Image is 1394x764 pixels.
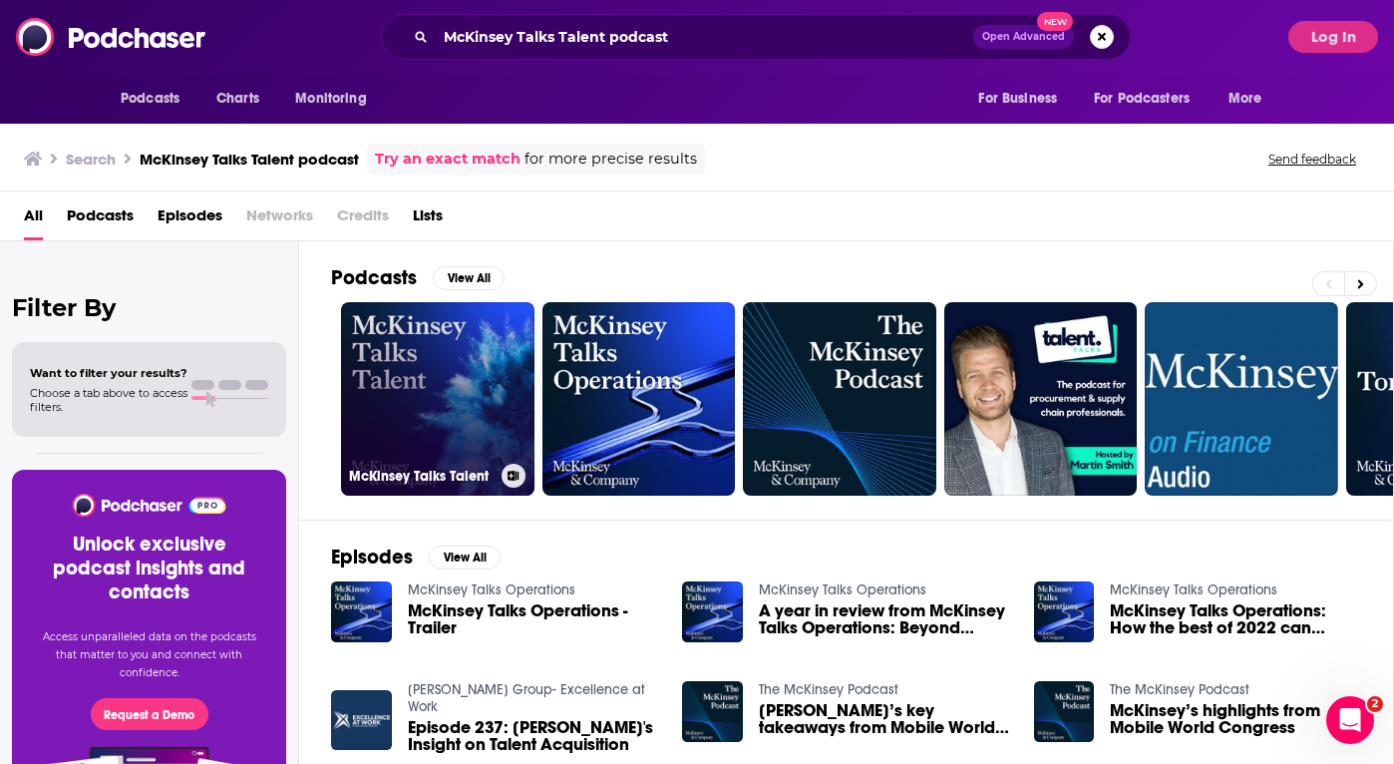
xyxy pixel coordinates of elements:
[158,199,222,240] a: Episodes
[1326,696,1374,744] iframe: Intercom live chat
[281,80,392,118] button: open menu
[433,266,505,290] button: View All
[331,690,392,751] img: Episode 237: McKinsey's Insight on Talent Acquisition
[1034,681,1095,742] img: McKinsey’s highlights from Mobile World Congress
[331,581,392,642] img: McKinsey Talks Operations - Trailer
[24,199,43,240] a: All
[408,602,659,636] a: McKinsey Talks Operations - Trailer
[1367,696,1383,712] span: 2
[337,199,389,240] span: Credits
[16,18,207,56] img: Podchaser - Follow, Share and Rate Podcasts
[246,199,313,240] span: Networks
[1094,85,1190,113] span: For Podcasters
[331,545,413,570] h2: Episodes
[12,293,286,322] h2: Filter By
[71,494,227,517] img: Podchaser - Follow, Share and Rate Podcasts
[1037,12,1073,31] span: New
[429,546,501,570] button: View All
[759,681,898,698] a: The McKinsey Podcast
[1288,21,1378,53] button: Log In
[408,681,645,715] a: Brandon Hall Group- Excellence at Work
[759,602,1010,636] a: A year in review from McKinsey Talks Operations: Beyond normal
[36,533,262,604] h3: Unlock exclusive podcast insights and contacts
[413,199,443,240] a: Lists
[36,628,262,682] p: Access unparalleled data on the podcasts that matter to you and connect with confidence.
[1110,581,1277,598] a: McKinsey Talks Operations
[140,150,359,169] h3: McKinsey Talks Talent podcast
[349,468,494,485] h3: McKinsey Talks Talent
[1034,581,1095,642] img: McKinsey Talks Operations: How the best of 2022 can power 2023
[436,21,973,53] input: Search podcasts, credits, & more...
[331,265,417,290] h2: Podcasts
[964,80,1082,118] button: open menu
[1110,702,1361,736] a: McKinsey’s highlights from Mobile World Congress
[408,581,575,598] a: McKinsey Talks Operations
[1110,602,1361,636] a: McKinsey Talks Operations: How the best of 2022 can power 2023
[524,148,697,171] span: for more precise results
[1262,151,1362,168] button: Send feedback
[759,581,926,598] a: McKinsey Talks Operations
[295,85,366,113] span: Monitoring
[203,80,271,118] a: Charts
[121,85,179,113] span: Podcasts
[30,366,187,380] span: Want to filter your results?
[1081,80,1219,118] button: open menu
[978,85,1057,113] span: For Business
[375,148,521,171] a: Try an exact match
[67,199,134,240] a: Podcasts
[107,80,205,118] button: open menu
[331,265,505,290] a: PodcastsView All
[759,702,1010,736] a: McKinsey’s key takeaways from Mobile World Congress
[91,698,208,730] button: Request a Demo
[408,719,659,753] span: Episode 237: [PERSON_NAME]'s Insight on Talent Acquisition
[682,681,743,742] img: McKinsey’s key takeaways from Mobile World Congress
[381,14,1131,60] div: Search podcasts, credits, & more...
[1215,80,1287,118] button: open menu
[1110,681,1249,698] a: The McKinsey Podcast
[408,719,659,753] a: Episode 237: McKinsey's Insight on Talent Acquisition
[759,702,1010,736] span: [PERSON_NAME]’s key takeaways from Mobile World Congress
[30,386,187,414] span: Choose a tab above to access filters.
[1228,85,1262,113] span: More
[973,25,1074,49] button: Open AdvancedNew
[216,85,259,113] span: Charts
[341,302,534,496] a: McKinsey Talks Talent
[331,545,501,570] a: EpisodesView All
[682,581,743,642] img: A year in review from McKinsey Talks Operations: Beyond normal
[982,32,1065,42] span: Open Advanced
[66,150,116,169] h3: Search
